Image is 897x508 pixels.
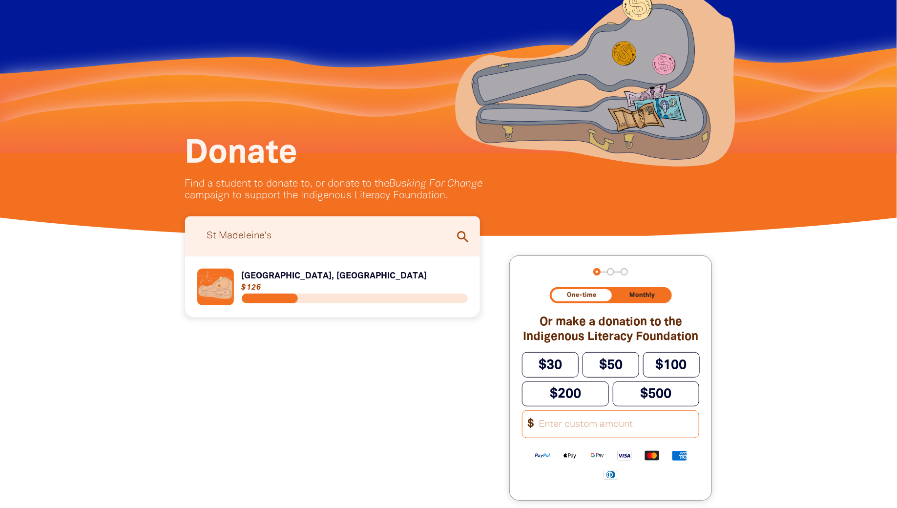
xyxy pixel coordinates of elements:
input: Enter custom amount [533,411,699,438]
button: $500 [613,381,700,406]
div: Available payment methods [522,442,699,487]
button: Monthly [614,289,670,301]
button: $30 [522,352,579,377]
span: $200 [550,388,581,400]
span: One-time [567,292,597,298]
span: $500 [641,388,672,400]
button: Navigate to step 3 of 3 to enter your payment details [621,268,628,275]
img: Paypal logo [529,450,556,461]
img: American Express logo [666,450,693,461]
span: $100 [656,359,687,371]
span: $30 [539,359,562,371]
h2: Or make a donation to the Indigenous Literacy Foundation [522,315,699,344]
button: One-time [552,289,612,301]
img: Diners Club logo [597,469,625,480]
p: Find a student to donate to, or donate to the campaign to support the Indigenous Literacy Foundat... [185,178,527,202]
button: $100 [643,352,700,377]
em: Busking For Change [390,179,483,189]
button: Navigate to step 1 of 3 to enter your donation amount [593,268,601,275]
span: Monthly [629,292,655,298]
div: Paginated content [197,269,468,305]
button: Navigate to step 2 of 3 to enter your details [607,268,614,275]
img: Google Pay logo [584,450,611,461]
button: $50 [583,352,639,377]
button: $200 [522,381,609,406]
span: Donate [185,139,298,169]
img: Apple Pay logo [556,450,584,461]
span: $50 [599,359,623,371]
div: Donation frequency [550,287,672,303]
i: search [456,229,471,245]
img: Visa logo [611,450,638,461]
span: $ [522,415,534,434]
img: Mastercard logo [638,450,666,461]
